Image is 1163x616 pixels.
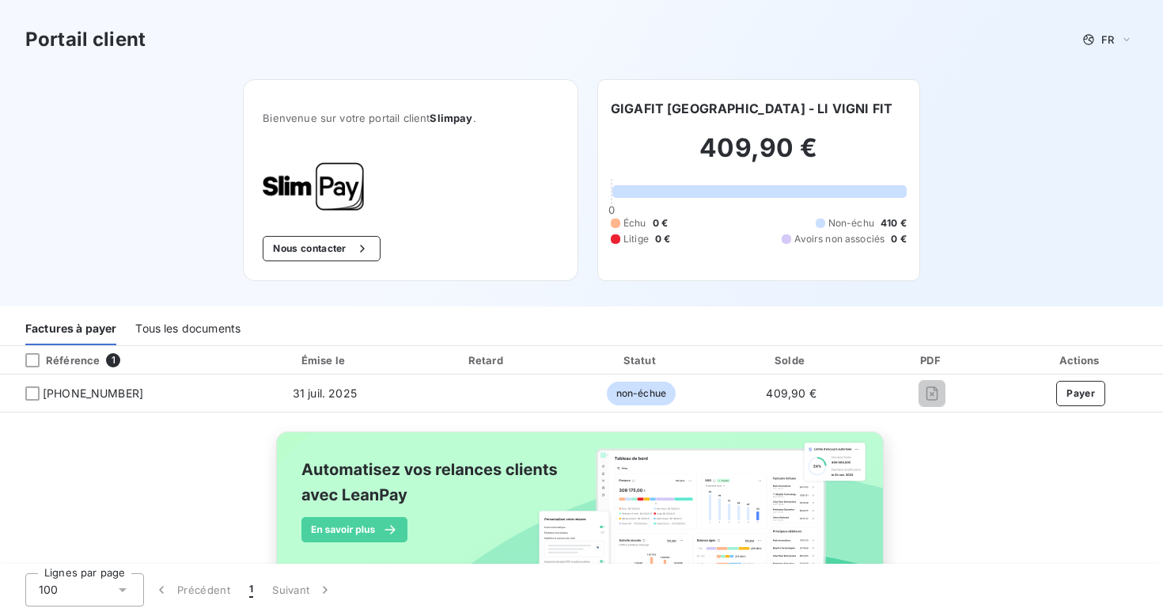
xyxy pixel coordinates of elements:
[25,25,146,54] h3: Portail client
[611,99,892,118] h6: GIGAFIT [GEOGRAPHIC_DATA] - LI VIGNI FIT
[611,132,907,180] h2: 409,90 €
[25,312,116,345] div: Factures à payer
[881,216,907,230] span: 410 €
[39,582,58,598] span: 100
[794,232,885,246] span: Avoirs non associés
[623,216,646,230] span: Échu
[1002,352,1160,368] div: Actions
[655,232,670,246] span: 0 €
[263,573,343,606] button: Suivant
[653,216,668,230] span: 0 €
[249,582,253,598] span: 1
[13,353,100,367] div: Référence
[623,232,649,246] span: Litige
[430,112,472,124] span: Slimpay
[828,216,874,230] span: Non-échu
[43,386,143,401] span: [PHONE_NUMBER]
[720,352,862,368] div: Solde
[412,352,562,368] div: Retard
[766,386,816,400] span: 409,90 €
[135,312,241,345] div: Tous les documents
[293,386,357,400] span: 31 juil. 2025
[240,573,263,606] button: 1
[106,353,120,367] span: 1
[243,352,406,368] div: Émise le
[1101,33,1114,46] span: FR
[144,573,240,606] button: Précédent
[1056,381,1105,406] button: Payer
[568,352,714,368] div: Statut
[869,352,995,368] div: PDF
[608,203,615,216] span: 0
[263,162,364,211] img: Company logo
[891,232,906,246] span: 0 €
[263,112,559,124] span: Bienvenue sur votre portail client .
[263,236,380,261] button: Nous contacter
[607,382,676,405] span: non-échue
